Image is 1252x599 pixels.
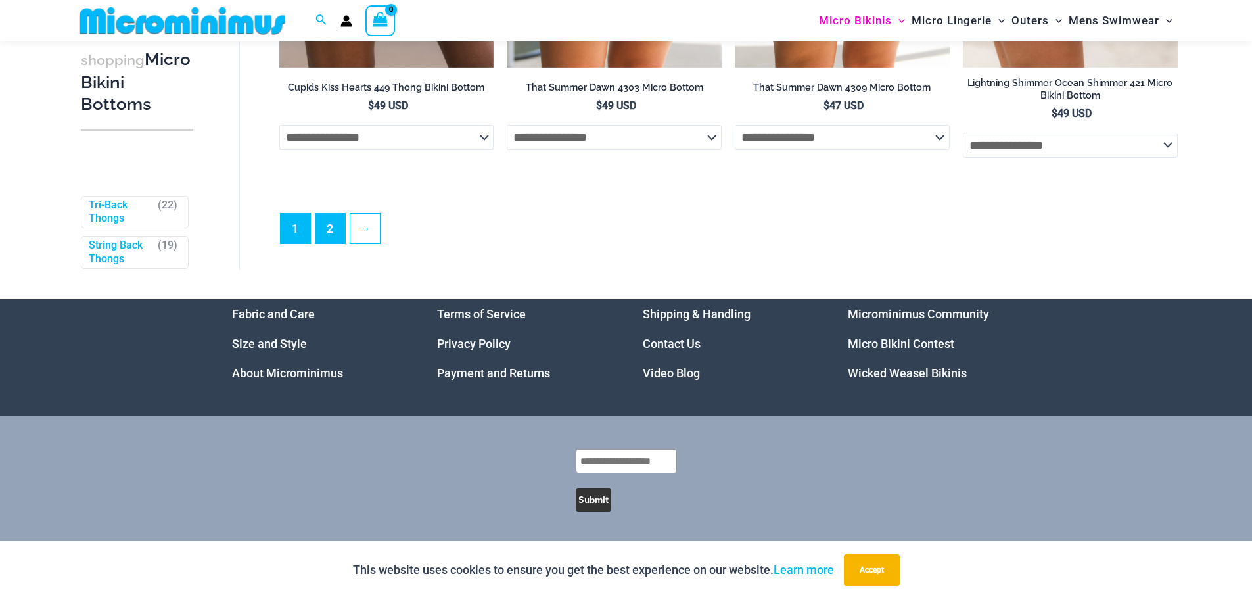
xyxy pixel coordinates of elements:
a: Micro Bikini Contest [848,337,954,350]
nav: Site Navigation [814,2,1178,39]
h2: That Summer Dawn 4309 Micro Bottom [735,82,950,94]
a: String Back Thongs [89,239,152,266]
h2: Cupids Kiss Hearts 449 Thong Bikini Bottom [279,82,494,94]
nav: Menu [232,299,405,388]
aside: Footer Widget 4 [848,299,1021,388]
a: That Summer Dawn 4303 Micro Bottom [507,82,722,99]
span: Micro Bikinis [819,4,892,37]
h2: That Summer Dawn 4303 Micro Bottom [507,82,722,94]
bdi: 49 USD [596,99,636,112]
span: ( ) [158,199,177,226]
a: Contact Us [643,337,701,350]
span: Micro Lingerie [912,4,992,37]
a: About Microminimus [232,366,343,380]
bdi: 47 USD [823,99,864,112]
span: Mens Swimwear [1069,4,1159,37]
span: $ [368,99,374,112]
a: OutersMenu ToggleMenu Toggle [1008,4,1065,37]
a: That Summer Dawn 4309 Micro Bottom [735,82,950,99]
a: Search icon link [315,12,327,29]
a: Page 2 [315,214,345,243]
a: Terms of Service [437,307,526,321]
span: Outers [1011,4,1049,37]
a: Fabric and Care [232,307,315,321]
span: 22 [162,199,174,211]
nav: Menu [848,299,1021,388]
a: Lightning Shimmer Ocean Shimmer 421 Micro Bikini Bottom [963,77,1178,107]
h2: Lightning Shimmer Ocean Shimmer 421 Micro Bikini Bottom [963,77,1178,101]
span: Page 1 [281,214,310,243]
a: Video Blog [643,366,700,380]
span: Menu Toggle [992,4,1005,37]
a: Wicked Weasel Bikinis [848,366,967,380]
a: Cupids Kiss Hearts 449 Thong Bikini Bottom [279,82,494,99]
a: → [350,214,380,243]
a: Micro BikinisMenu ToggleMenu Toggle [816,4,908,37]
a: View Shopping Cart, empty [365,5,396,36]
span: $ [596,99,602,112]
span: 19 [162,239,174,251]
aside: Footer Widget 3 [643,299,816,388]
span: Menu Toggle [892,4,905,37]
nav: Product Pagination [279,213,1178,251]
nav: Menu [643,299,816,388]
a: Shipping & Handling [643,307,751,321]
aside: Footer Widget 1 [232,299,405,388]
h3: Micro Bikini Bottoms [81,49,193,116]
bdi: 49 USD [368,99,408,112]
span: ( ) [158,239,177,266]
a: Account icon link [340,15,352,27]
nav: Menu [437,299,610,388]
a: Tri-Back Thongs [89,199,152,226]
bdi: 49 USD [1052,107,1092,120]
span: Menu Toggle [1049,4,1062,37]
a: Size and Style [232,337,307,350]
p: This website uses cookies to ensure you get the best experience on our website. [353,560,834,580]
a: Microminimus Community [848,307,989,321]
a: Learn more [774,563,834,577]
span: $ [1052,107,1057,120]
span: shopping [81,52,145,68]
a: Payment and Returns [437,366,550,380]
aside: Footer Widget 2 [437,299,610,388]
img: MM SHOP LOGO FLAT [74,6,290,36]
a: Micro LingerieMenu ToggleMenu Toggle [908,4,1008,37]
span: Menu Toggle [1159,4,1172,37]
a: Privacy Policy [437,337,511,350]
span: $ [823,99,829,112]
button: Accept [844,554,900,586]
button: Submit [576,488,611,512]
a: Mens SwimwearMenu ToggleMenu Toggle [1065,4,1176,37]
